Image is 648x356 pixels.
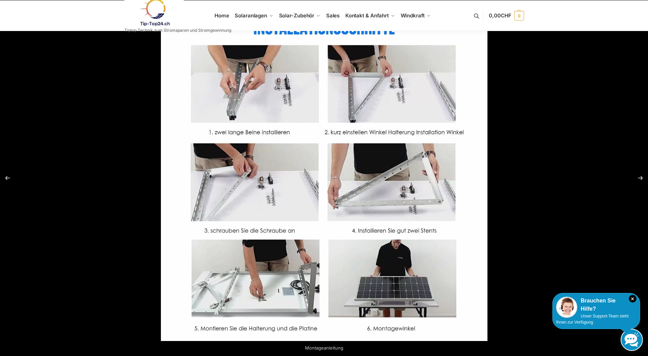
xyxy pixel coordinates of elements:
a: Sales [323,0,342,31]
span: Solaranlagen [235,12,267,19]
span: 0 [514,11,524,20]
div: Montageanleitung [252,341,396,355]
img: s-l1600-10.webp [161,15,487,341]
a: Solar-Zubehör [276,0,323,31]
a: 0,00CHF 0 [489,5,524,26]
span: Unser Support-Team steht Ihnen zur Verfügung [556,314,629,325]
span: 0,00 [489,12,511,19]
a: Solaranlagen [232,0,276,31]
img: Customer service [556,297,577,318]
span: Kontakt & Anfahrt [345,12,389,19]
a: Kontakt & Anfahrt [342,0,398,31]
div: Brauchen Sie Hilfe? [556,297,636,313]
span: Sales [326,12,340,19]
i: Schließen [629,295,636,302]
span: CHF [501,12,511,19]
a: Windkraft [398,0,433,31]
p: Tiptop Technik zum Stromsparen und Stromgewinnung [124,28,231,32]
span: Windkraft [401,12,425,19]
span: Solar-Zubehör [279,12,315,19]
